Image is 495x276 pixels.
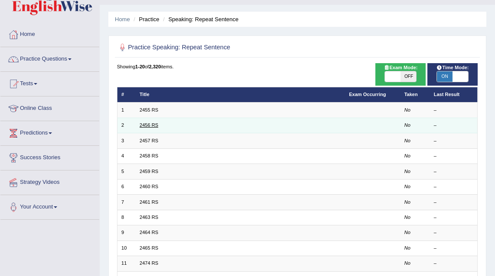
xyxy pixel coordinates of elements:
div: Show exams occurring in exams [375,63,426,86]
a: Your Account [0,195,99,217]
em: No [404,215,410,220]
a: 2456 RS [140,122,158,128]
div: – [434,122,473,129]
a: 2459 RS [140,169,158,174]
th: Last Result [430,87,478,102]
td: 10 [117,241,136,256]
a: 2460 RS [140,184,158,189]
em: No [404,138,410,143]
em: No [404,107,410,112]
td: 8 [117,210,136,225]
div: – [434,199,473,206]
h2: Practice Speaking: Repeat Sentence [117,42,341,53]
li: Speaking: Repeat Sentence [161,15,238,23]
em: No [404,245,410,250]
td: 1 [117,103,136,118]
div: – [434,107,473,114]
th: # [117,87,136,102]
li: Practice [131,15,159,23]
span: Exam Mode: [381,64,420,72]
td: 3 [117,133,136,148]
a: 2455 RS [140,107,158,112]
b: 1-20 [135,64,145,69]
a: Predictions [0,121,99,143]
a: Exam Occurring [349,92,386,97]
a: 2458 RS [140,153,158,158]
a: Online Class [0,96,99,118]
a: 2464 RS [140,230,158,235]
th: Title [136,87,345,102]
a: 2465 RS [140,245,158,250]
td: 6 [117,179,136,194]
a: 2457 RS [140,138,158,143]
a: Strategy Videos [0,170,99,192]
a: 2474 RS [140,260,158,266]
em: No [404,230,410,235]
em: No [404,169,410,174]
a: 2463 RS [140,215,158,220]
span: ON [437,71,453,82]
a: Practice Questions [0,47,99,69]
div: – [434,260,473,267]
div: – [434,168,473,175]
em: No [404,122,410,128]
em: No [404,260,410,266]
a: Success Stories [0,146,99,167]
th: Taken [400,87,430,102]
span: OFF [401,71,416,82]
em: No [404,199,410,205]
a: Tests [0,72,99,93]
div: – [434,153,473,160]
b: 2,320 [149,64,161,69]
div: – [434,138,473,144]
td: 4 [117,148,136,164]
td: 9 [117,225,136,241]
div: – [434,245,473,252]
em: No [404,184,410,189]
span: Time Mode: [433,64,472,72]
a: Home [0,22,99,44]
td: 2 [117,118,136,133]
td: 11 [117,256,136,271]
div: – [434,214,473,221]
a: 2461 RS [140,199,158,205]
div: – [434,229,473,236]
div: Showing of items. [117,63,478,70]
td: 7 [117,195,136,210]
td: 5 [117,164,136,179]
em: No [404,153,410,158]
a: Home [115,16,130,22]
div: – [434,183,473,190]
